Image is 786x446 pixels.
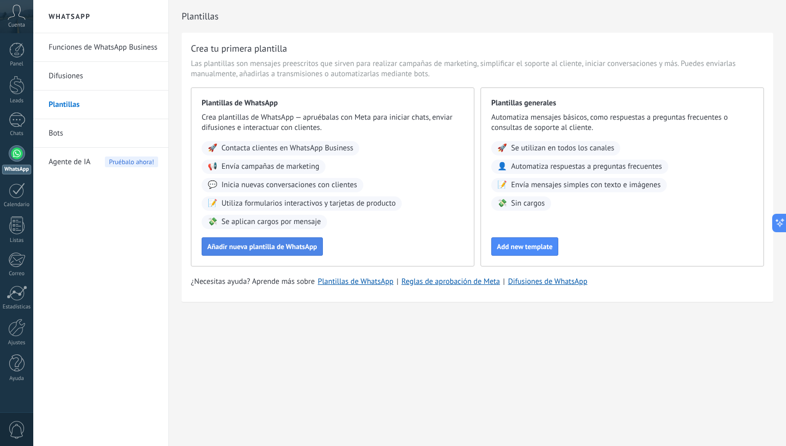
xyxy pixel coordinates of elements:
span: Plantillas generales [491,98,753,108]
div: Calendario [2,202,32,208]
a: Plantillas de WhatsApp [318,277,394,286]
span: Se utilizan en todos los canales [511,143,615,153]
span: ¿Necesitas ayuda? Aprende más sobre [191,277,315,287]
a: Plantillas [49,91,158,119]
div: Chats [2,130,32,137]
span: Se aplican cargos por mensaje [222,217,321,227]
span: 💸 [208,217,217,227]
div: Estadísticas [2,304,32,310]
span: 📢 [208,162,217,172]
a: Agente de IAPruébalo ahora! [49,148,158,176]
span: Las plantillas son mensajes preescritos que sirven para realizar campañas de marketing, simplific... [191,59,764,79]
span: 💬 [208,180,217,190]
h2: Plantillas [182,6,773,27]
span: 📝 [497,180,507,190]
span: Añadir nueva plantilla de WhatsApp [207,243,317,250]
span: Plantillas de WhatsApp [202,98,464,108]
span: 💸 [497,198,507,209]
li: Plantillas [33,91,168,119]
span: Utiliza formularios interactivos y tarjetas de producto [222,198,396,209]
div: Ayuda [2,375,32,382]
span: 🚀 [208,143,217,153]
button: Añadir nueva plantilla de WhatsApp [202,237,323,256]
div: Correo [2,271,32,277]
li: Agente de IA [33,148,168,176]
span: Crea plantillas de WhatsApp — apruébalas con Meta para iniciar chats, enviar difusiones e interac... [202,113,464,133]
a: Bots [49,119,158,148]
li: Bots [33,119,168,148]
div: Panel [2,61,32,68]
a: Difusiones de WhatsApp [508,277,587,286]
span: Add new template [497,243,553,250]
h3: Crea tu primera plantilla [191,42,287,55]
div: Leads [2,98,32,104]
span: Cuenta [8,22,25,29]
a: Difusiones [49,62,158,91]
span: Pruébalo ahora! [105,157,158,167]
span: Sin cargos [511,198,545,209]
span: Contacta clientes en WhatsApp Business [222,143,354,153]
a: Reglas de aprobación de Meta [402,277,500,286]
span: Agente de IA [49,148,91,176]
span: Envía mensajes simples con texto e imágenes [511,180,661,190]
li: Funciones de WhatsApp Business [33,33,168,62]
span: Automatiza mensajes básicos, como respuestas a preguntas frecuentes o consultas de soporte al cli... [491,113,753,133]
span: Automatiza respuestas a preguntas frecuentes [511,162,662,172]
span: 🚀 [497,143,507,153]
span: Inicia nuevas conversaciones con clientes [222,180,357,190]
div: Ajustes [2,340,32,346]
button: Add new template [491,237,558,256]
div: WhatsApp [2,165,31,174]
span: Envía campañas de marketing [222,162,319,172]
div: Listas [2,237,32,244]
div: | | [191,277,764,287]
li: Difusiones [33,62,168,91]
span: 📝 [208,198,217,209]
span: 👤 [497,162,507,172]
a: Funciones de WhatsApp Business [49,33,158,62]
